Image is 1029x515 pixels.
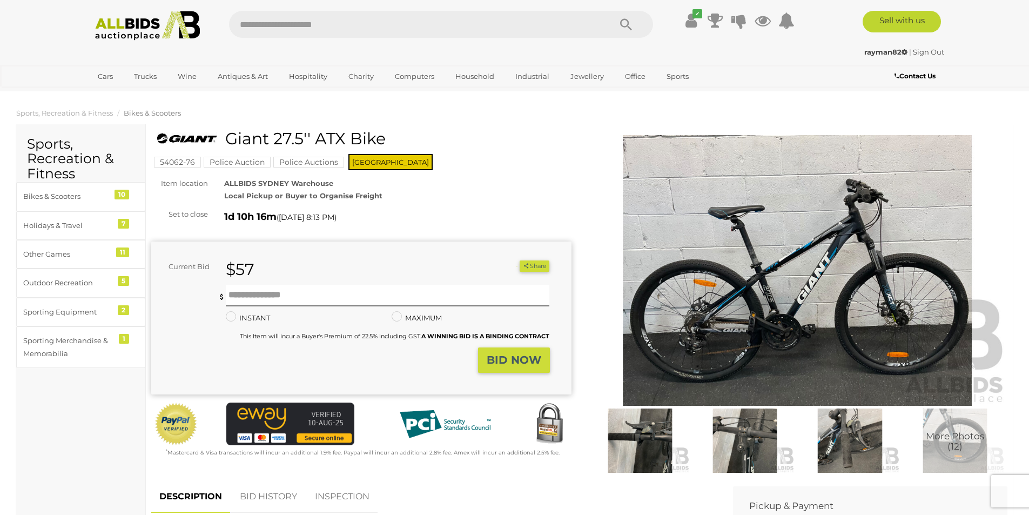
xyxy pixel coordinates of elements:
button: BID NOW [478,347,550,373]
a: Other Games 11 [16,240,145,269]
a: Office [618,68,653,85]
a: Holidays & Travel 7 [16,211,145,240]
div: Current Bid [151,260,218,273]
strong: Local Pickup or Buyer to Organise Freight [224,191,382,200]
div: Set to close [143,208,216,220]
a: Charity [341,68,381,85]
span: More Photos (12) [926,432,984,452]
label: MAXIMUM [392,312,442,324]
a: Hospitality [282,68,334,85]
strong: BID NOW [487,353,541,366]
a: Antiques & Art [211,68,275,85]
b: Contact Us [895,72,936,80]
div: 1 [119,334,129,344]
strong: $57 [226,259,254,279]
i: ✔ [692,9,702,18]
a: Bikes & Scooters [124,109,181,117]
b: A WINNING BID IS A BINDING CONTRACT [421,332,549,340]
div: Outdoor Recreation [23,277,112,289]
h2: Sports, Recreation & Fitness [27,137,134,182]
a: Trucks [127,68,164,85]
a: Sell with us [863,11,941,32]
img: Giant 27.5'' ATX Bike [800,409,899,473]
h2: Pickup & Payment [749,501,975,511]
mark: Police Auction [204,157,271,168]
img: Giant 27.5'' ATX Bike [590,409,690,473]
button: Search [599,11,653,38]
a: Bikes & Scooters 10 [16,182,145,211]
a: Sign Out [913,48,944,56]
small: This Item will incur a Buyer's Premium of 22.5% including GST. [240,332,549,340]
a: Household [448,68,501,85]
a: Sports, Recreation & Fitness [16,109,113,117]
a: rayman82 [864,48,909,56]
div: Bikes & Scooters [23,190,112,203]
a: DESCRIPTION [151,481,230,513]
img: eWAY Payment Gateway [226,403,354,445]
a: More Photos(12) [905,409,1005,473]
a: [GEOGRAPHIC_DATA] [91,85,181,103]
div: 10 [115,190,129,199]
span: | [909,48,911,56]
span: ( ) [277,213,337,222]
strong: 1d 10h 16m [224,211,277,223]
img: Giant 27.5'' ATX Bike [157,132,217,144]
a: Police Auctions [273,158,344,166]
img: Giant 27.5'' ATX Bike [905,409,1005,473]
div: 2 [118,305,129,315]
a: Cars [91,68,120,85]
img: Giant 27.5'' ATX Bike [588,135,1008,406]
div: Item location [143,177,216,190]
a: Police Auction [204,158,271,166]
strong: rayman82 [864,48,907,56]
div: Holidays & Travel [23,219,112,232]
a: 54062-76 [154,158,201,166]
button: Share [520,260,549,272]
img: Official PayPal Seal [154,403,198,446]
div: 11 [116,248,129,257]
a: BID HISTORY [232,481,305,513]
mark: 54062-76 [154,157,201,168]
strong: ALLBIDS SYDNEY Warehouse [224,179,333,188]
a: Outdoor Recreation 5 [16,269,145,297]
a: Contact Us [895,70,938,82]
small: Mastercard & Visa transactions will incur an additional 1.9% fee. Paypal will incur an additional... [166,449,560,456]
div: Sporting Equipment [23,306,112,318]
a: INSPECTION [307,481,378,513]
a: Industrial [508,68,556,85]
a: Sporting Merchandise & Memorabilia 1 [16,326,145,368]
img: Giant 27.5'' ATX Bike [695,409,795,473]
mark: Police Auctions [273,157,344,168]
img: Allbids.com.au [89,11,206,41]
h1: Giant 27.5'' ATX Bike [157,130,569,148]
a: Sports [660,68,696,85]
a: Jewellery [563,68,611,85]
li: Watch this item [507,261,518,272]
img: PCI DSS compliant [391,403,499,446]
a: Wine [171,68,204,85]
div: Sporting Merchandise & Memorabilia [23,335,112,360]
span: [DATE] 8:13 PM [279,212,334,222]
a: Computers [388,68,441,85]
label: INSTANT [226,312,270,324]
img: Secured by Rapid SSL [528,403,571,446]
div: Other Games [23,248,112,260]
div: 5 [118,276,129,286]
div: 7 [118,219,129,229]
span: [GEOGRAPHIC_DATA] [348,154,433,170]
a: Sporting Equipment 2 [16,298,145,326]
a: ✔ [683,11,700,30]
